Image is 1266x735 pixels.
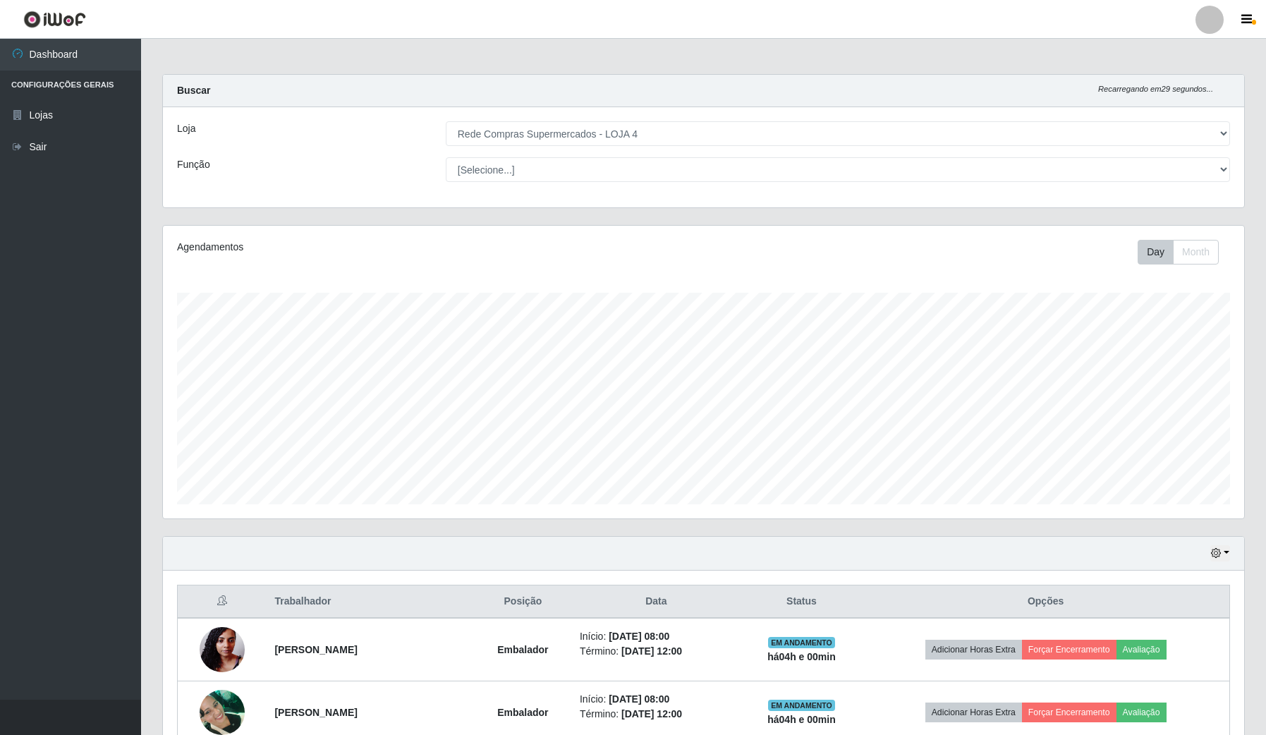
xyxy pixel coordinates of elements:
div: First group [1138,240,1219,265]
button: Month [1173,240,1219,265]
div: Toolbar with button groups [1138,240,1230,265]
span: EM ANDAMENTO [768,700,835,711]
li: Início: [580,629,733,644]
strong: há 04 h e 00 min [767,651,836,662]
time: [DATE] 12:00 [621,708,682,719]
strong: [PERSON_NAME] [274,707,357,718]
button: Adicionar Horas Extra [925,640,1022,660]
th: Trabalhador [266,585,474,619]
th: Status [741,585,862,619]
strong: [PERSON_NAME] [274,644,357,655]
th: Data [571,585,741,619]
img: 1690803599468.jpeg [200,619,245,679]
strong: Embalador [497,707,548,718]
label: Loja [177,121,195,136]
time: [DATE] 08:00 [609,631,669,642]
img: CoreUI Logo [23,11,86,28]
li: Início: [580,692,733,707]
time: [DATE] 08:00 [609,693,669,705]
i: Recarregando em 29 segundos... [1098,85,1213,93]
strong: Buscar [177,85,210,96]
strong: Embalador [497,644,548,655]
th: Opções [862,585,1229,619]
button: Forçar Encerramento [1022,640,1116,660]
strong: há 04 h e 00 min [767,714,836,725]
button: Forçar Encerramento [1022,703,1116,722]
div: Agendamentos [177,240,604,255]
li: Término: [580,707,733,722]
button: Avaliação [1116,640,1167,660]
li: Término: [580,644,733,659]
button: Adicionar Horas Extra [925,703,1022,722]
button: Day [1138,240,1174,265]
label: Função [177,157,210,172]
button: Avaliação [1116,703,1167,722]
th: Posição [475,585,571,619]
span: EM ANDAMENTO [768,637,835,648]
time: [DATE] 12:00 [621,645,682,657]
